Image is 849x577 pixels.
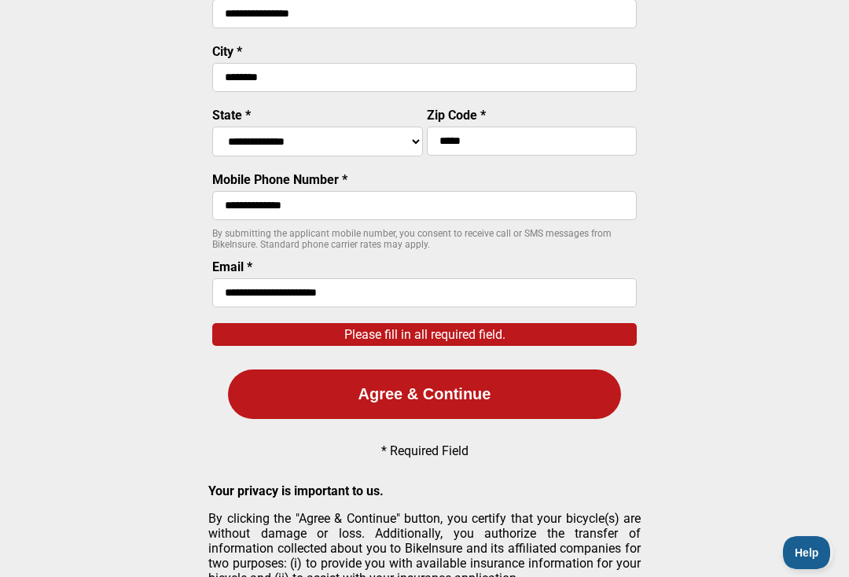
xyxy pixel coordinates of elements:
[212,44,242,59] label: City *
[427,108,486,123] label: Zip Code *
[212,108,251,123] label: State *
[212,228,637,250] p: By submitting the applicant mobile number, you consent to receive call or SMS messages from BikeI...
[228,369,621,419] button: Agree & Continue
[783,536,833,569] iframe: Toggle Customer Support
[381,443,469,458] p: * Required Field
[208,483,384,498] strong: Your privacy is important to us.
[212,323,637,346] div: Please fill in all required field.
[212,172,347,187] label: Mobile Phone Number *
[212,259,252,274] label: Email *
